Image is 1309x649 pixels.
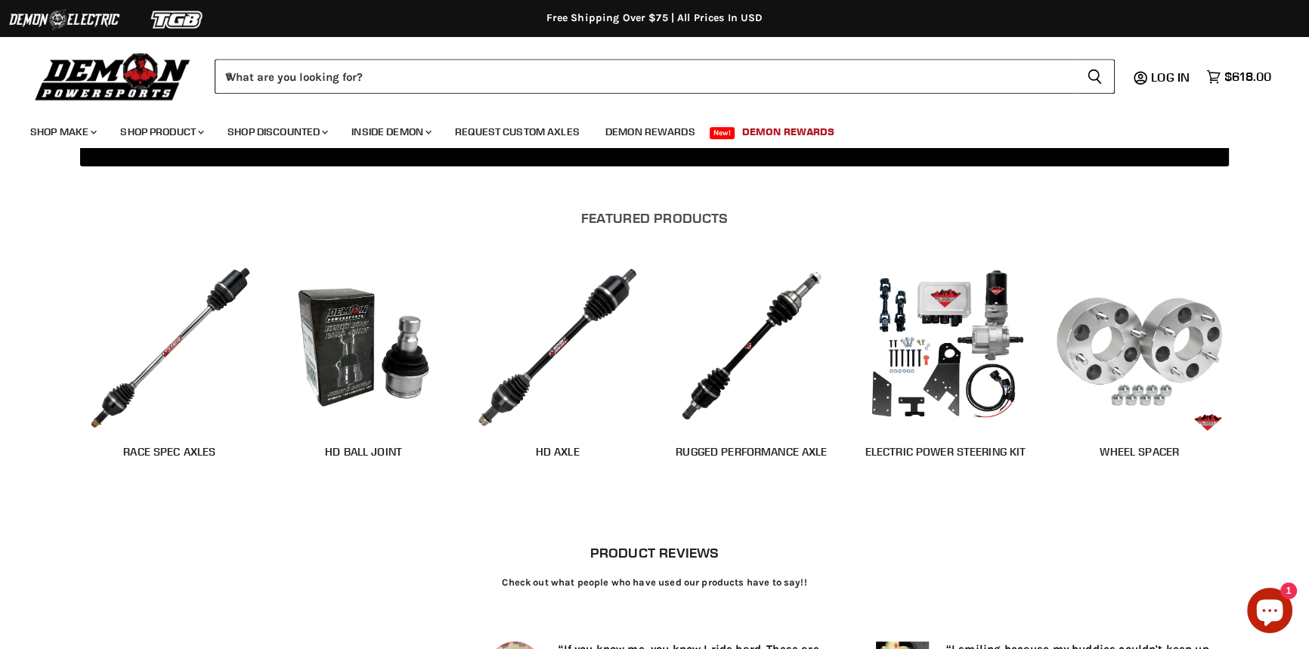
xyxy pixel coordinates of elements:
a: HD Axle [536,445,580,459]
span: HD Ball Joint [325,445,402,460]
span: Electric Power Steering Kit [865,445,1026,460]
img: Electric Power Steering Kit [856,258,1035,437]
img: Demon Electric Logo 2 [8,5,121,34]
p: Check out what people who have used our products have to say!! [502,575,806,589]
a: Electric Power Steering Kit [865,445,1026,459]
span: Log in [1151,70,1190,85]
img: Demon X-Treme Axle [80,258,259,437]
span: HD Axle [536,445,580,460]
a: Shop Product [109,116,213,147]
span: Race Spec Axles [123,445,215,460]
img: TGB Logo 2 [121,5,234,34]
a: $618.00 [1199,66,1279,88]
a: HD Ball Joint [325,445,402,459]
img: HD Ball Joint [274,258,453,437]
img: Demon Powersports [30,49,196,103]
a: Demon Rewards [594,116,707,147]
a: Wheel Spacer [1100,445,1179,459]
img: Rugged Performance Axle [662,258,841,437]
span: New! [710,127,735,139]
span: Wheel Spacer [1100,445,1179,460]
a: Log in [1144,70,1199,84]
button: Search [1075,59,1115,94]
a: Request Custom Axles [444,116,591,147]
form: Product [215,59,1115,94]
a: Race Spec Axles [123,445,215,459]
a: Shop Discounted [216,116,337,147]
h2: FEATURED PRODUCTS [86,210,1224,226]
a: Inside Demon [340,116,441,147]
inbox-online-store-chat: Shopify online store chat [1242,588,1297,637]
a: Shop Make [19,116,106,147]
span: Rugged Performance Axle [676,445,827,460]
h2: Product Reviews [590,545,719,561]
img: Wheel Spacer [1050,258,1229,437]
ul: Main menu [19,110,1267,147]
img: HD Axle [468,258,647,437]
a: Rugged Performance Axle [676,445,827,459]
div: Free Shipping Over $75 | All Prices In USD [50,11,1259,25]
a: Demon Rewards [731,116,846,147]
span: $618.00 [1224,70,1271,84]
input: When autocomplete results are available use up and down arrows to review and enter to select [215,59,1075,94]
